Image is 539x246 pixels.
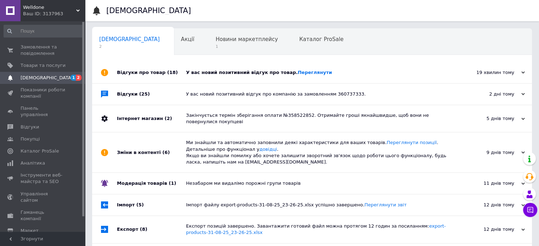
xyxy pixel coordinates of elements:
span: (8) [140,227,147,232]
h1: [DEMOGRAPHIC_DATA] [106,6,191,15]
div: 12 днів тому [454,202,525,208]
div: Експорт позицій завершено. Завантажити готовий файл можна протягом 12 годин за посиланням: [186,223,454,236]
span: Welldone [23,4,76,11]
div: 19 хвилин тому [454,69,525,76]
span: Каталог ProSale [21,148,59,154]
span: Панель управління [21,105,66,118]
div: Відгуки [117,84,186,105]
span: Гаманець компанії [21,209,66,222]
div: У вас новий позитивний відгук про компанію за замовленням 360737333. [186,91,454,97]
span: Маркет [21,228,39,234]
div: 11 днів тому [454,180,525,187]
div: Модерація товарів [117,173,186,194]
div: 12 днів тому [454,226,525,233]
span: Акції [181,36,195,42]
span: Каталог ProSale [299,36,343,42]
span: Управління сайтом [21,191,66,204]
a: Переглянути позиції [387,140,437,145]
div: Ваш ID: 3137963 [23,11,85,17]
div: Імпорт [117,194,186,216]
button: Чат з покупцем [523,203,537,217]
a: Переглянути [298,70,332,75]
span: Показники роботи компанії [21,87,66,99]
div: Експорт [117,216,186,243]
div: 9 днів тому [454,149,525,156]
input: Пошук [4,25,84,38]
div: Відгуки про товар [117,62,186,83]
span: Замовлення та повідомлення [21,44,66,57]
span: 1 [71,75,76,81]
span: (2) [164,116,172,121]
div: Закінчується термін зберігання оплати №358522852. Отримайте гроші якнайшвидше, щоб вони не поверн... [186,112,454,125]
span: (1) [169,181,176,186]
span: 2 [99,44,160,49]
span: Аналітика [21,160,45,166]
a: Переглянути звіт [364,202,406,207]
span: (6) [162,150,170,155]
span: 1 [215,44,278,49]
div: 2 дні тому [454,91,525,97]
span: (5) [136,202,144,207]
span: Інструменти веб-майстра та SEO [21,172,66,185]
div: Ми знайшли та автоматично заповнили деякі характеристики для ваших товарів. . Детальніше про функ... [186,139,454,165]
div: Зміни в контенті [117,132,186,172]
span: [DEMOGRAPHIC_DATA] [21,75,73,81]
div: У вас новий позитивний відгук про товар. [186,69,454,76]
div: Імпорт файлу export-products-31-08-25_23-26-25.xlsx успішно завершено. [186,202,454,208]
span: (18) [167,70,178,75]
span: [DEMOGRAPHIC_DATA] [99,36,160,42]
div: 5 днів тому [454,115,525,122]
a: export-products-31-08-25_23-26-25.xlsx [186,223,446,235]
span: Товари та послуги [21,62,66,69]
span: Відгуки [21,124,39,130]
span: Покупці [21,136,40,142]
span: 2 [76,75,82,81]
a: довідці [259,147,277,152]
span: Новини маркетплейсу [215,36,278,42]
div: Незабаром ми видалімо порожні групи товарів [186,180,454,187]
span: (25) [139,91,150,97]
div: Інтернет магазин [117,105,186,132]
